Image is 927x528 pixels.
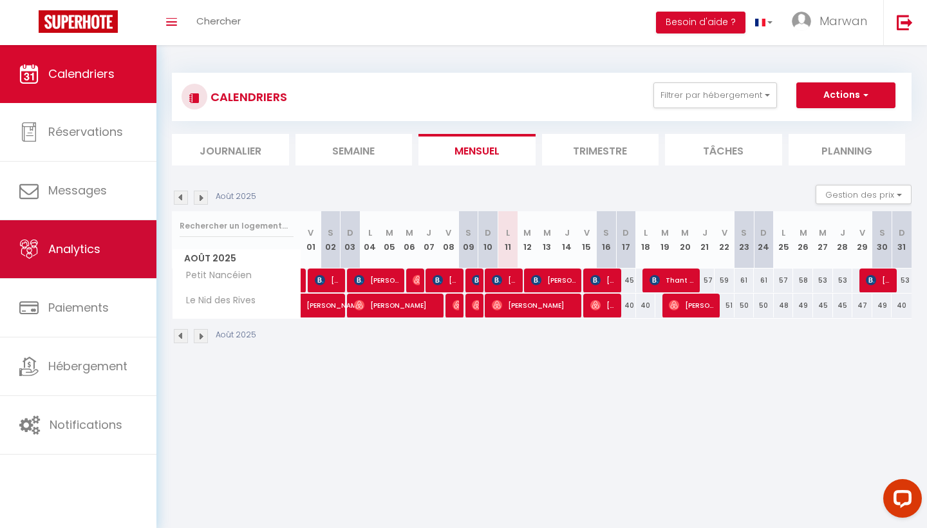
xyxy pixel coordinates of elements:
span: [PERSON_NAME] [472,268,478,292]
span: Hébergement [48,358,127,374]
th: 04 [360,211,380,269]
abbr: V [859,227,865,239]
img: logout [897,14,913,30]
th: 24 [754,211,774,269]
abbr: S [879,227,885,239]
span: Notifications [50,417,122,433]
th: 22 [715,211,735,269]
abbr: V [722,227,727,239]
li: Mensuel [418,134,536,165]
abbr: D [623,227,629,239]
th: 23 [735,211,754,269]
span: [PERSON_NAME] [590,268,617,292]
span: [PERSON_NAME] [669,293,715,317]
abbr: M [800,227,807,239]
span: Paiements [48,299,109,316]
abbr: S [741,227,747,239]
iframe: LiveChat chat widget [873,474,927,528]
abbr: V [308,227,314,239]
li: Semaine [295,134,413,165]
abbr: S [603,227,609,239]
abbr: D [899,227,905,239]
span: Calendriers [48,66,115,82]
div: 58 [793,269,813,292]
span: [PERSON_NAME] [472,293,478,317]
li: Journalier [172,134,289,165]
th: 02 [321,211,341,269]
th: 14 [557,211,577,269]
div: 59 [715,269,735,292]
span: Petit Nancéien [174,269,255,283]
th: 21 [695,211,715,269]
span: Août 2025 [173,249,301,268]
abbr: D [485,227,491,239]
span: Analytics [48,241,100,257]
span: Thant Syn [650,268,696,292]
th: 17 [616,211,636,269]
span: [PERSON_NAME] [315,268,341,292]
div: 49 [872,294,892,317]
button: Filtrer par hébergement [653,82,777,108]
abbr: M [543,227,551,239]
th: 29 [852,211,872,269]
th: 13 [538,211,557,269]
div: 45 [813,294,833,317]
abbr: M [819,227,827,239]
abbr: D [760,227,767,239]
span: [PERSON_NAME] [354,268,400,292]
th: 31 [892,211,912,269]
h3: CALENDRIERS [207,82,287,111]
abbr: M [681,227,689,239]
button: Gestion des prix [816,185,912,204]
span: [PERSON_NAME] [590,293,617,317]
th: 26 [793,211,813,269]
th: 28 [833,211,853,269]
th: 20 [675,211,695,269]
div: 40 [636,294,656,317]
div: 40 [616,294,636,317]
abbr: M [661,227,669,239]
abbr: D [347,227,353,239]
abbr: J [565,227,570,239]
div: 57 [774,269,794,292]
div: 50 [735,294,754,317]
abbr: V [584,227,590,239]
span: [PERSON_NAME] [531,268,577,292]
div: 47 [852,294,872,317]
th: 10 [478,211,498,269]
abbr: L [644,227,648,239]
div: 45 [833,294,853,317]
input: Rechercher un logement... [180,214,294,238]
abbr: M [406,227,413,239]
div: 50 [754,294,774,317]
abbr: J [702,227,707,239]
abbr: M [523,227,531,239]
th: 16 [596,211,616,269]
img: Super Booking [39,10,118,33]
a: [PERSON_NAME] [301,294,321,318]
span: Marwan [819,13,867,29]
abbr: L [368,227,372,239]
th: 19 [655,211,675,269]
div: 61 [754,269,774,292]
span: [PERSON_NAME] [453,293,459,317]
abbr: L [782,227,785,239]
button: Besoin d'aide ? [656,12,745,33]
li: Planning [789,134,906,165]
abbr: M [386,227,393,239]
th: 11 [498,211,518,269]
li: Trimestre [542,134,659,165]
div: 53 [892,269,912,292]
span: [PERSON_NAME] [492,268,518,292]
span: [PERSON_NAME] [306,287,366,311]
span: Réservations [48,124,123,140]
div: 51 [715,294,735,317]
button: Actions [796,82,895,108]
abbr: J [840,227,845,239]
div: 53 [833,269,853,292]
img: ... [792,12,811,31]
li: Tâches [665,134,782,165]
span: [PERSON_NAME] [866,268,892,292]
abbr: J [426,227,431,239]
abbr: V [445,227,451,239]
